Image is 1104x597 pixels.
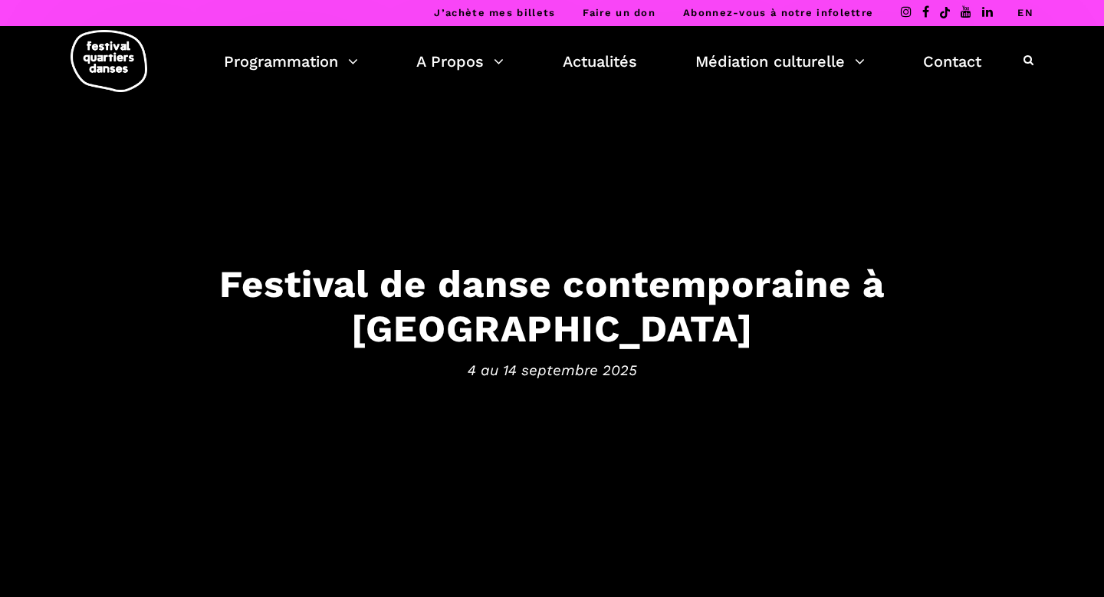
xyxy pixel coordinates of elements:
a: Contact [923,48,981,74]
a: Actualités [563,48,637,74]
a: J’achète mes billets [434,7,555,18]
img: logo-fqd-med [71,30,147,92]
a: Programmation [224,48,358,74]
a: Faire un don [583,7,655,18]
h3: Festival de danse contemporaine à [GEOGRAPHIC_DATA] [77,261,1027,351]
a: Médiation culturelle [695,48,865,74]
a: A Propos [416,48,504,74]
a: EN [1017,7,1033,18]
span: 4 au 14 septembre 2025 [77,359,1027,382]
a: Abonnez-vous à notre infolettre [683,7,873,18]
